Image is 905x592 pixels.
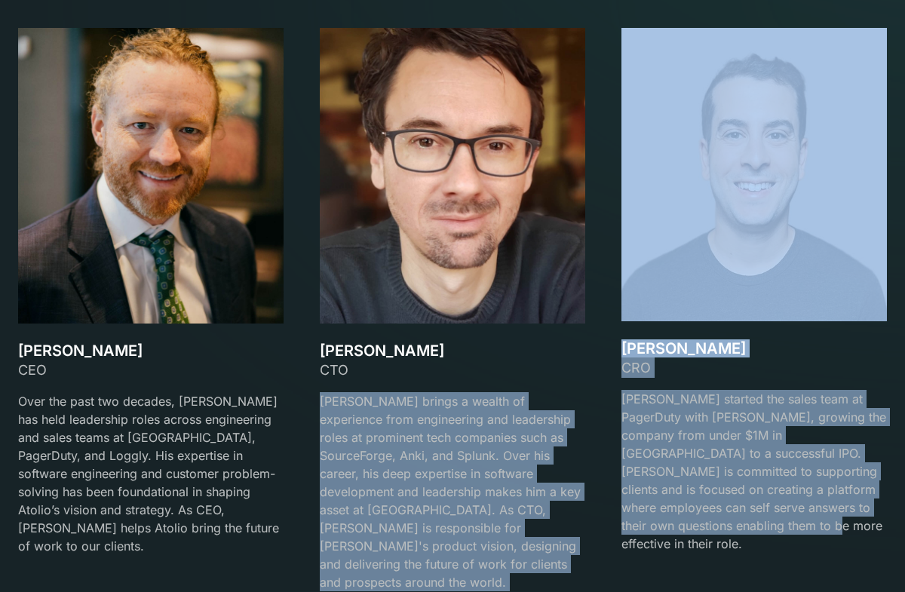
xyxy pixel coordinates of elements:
[320,360,585,380] div: CTO
[320,28,585,324] img: team
[621,339,887,357] h3: [PERSON_NAME]
[18,28,284,324] img: team
[621,357,887,378] div: CRO
[830,520,905,592] iframe: Chat Widget
[18,342,284,360] h3: [PERSON_NAME]
[621,28,887,321] img: team
[18,360,284,380] div: CEO
[18,392,284,555] p: Over the past two decades, [PERSON_NAME] has held leadership roles across engineering and sales t...
[320,342,585,360] h3: [PERSON_NAME]
[621,390,887,553] p: [PERSON_NAME] started the sales team at PagerDuty with [PERSON_NAME], growing the company from un...
[320,392,585,591] p: [PERSON_NAME] brings a wealth of experience from engineering and leadership roles at prominent te...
